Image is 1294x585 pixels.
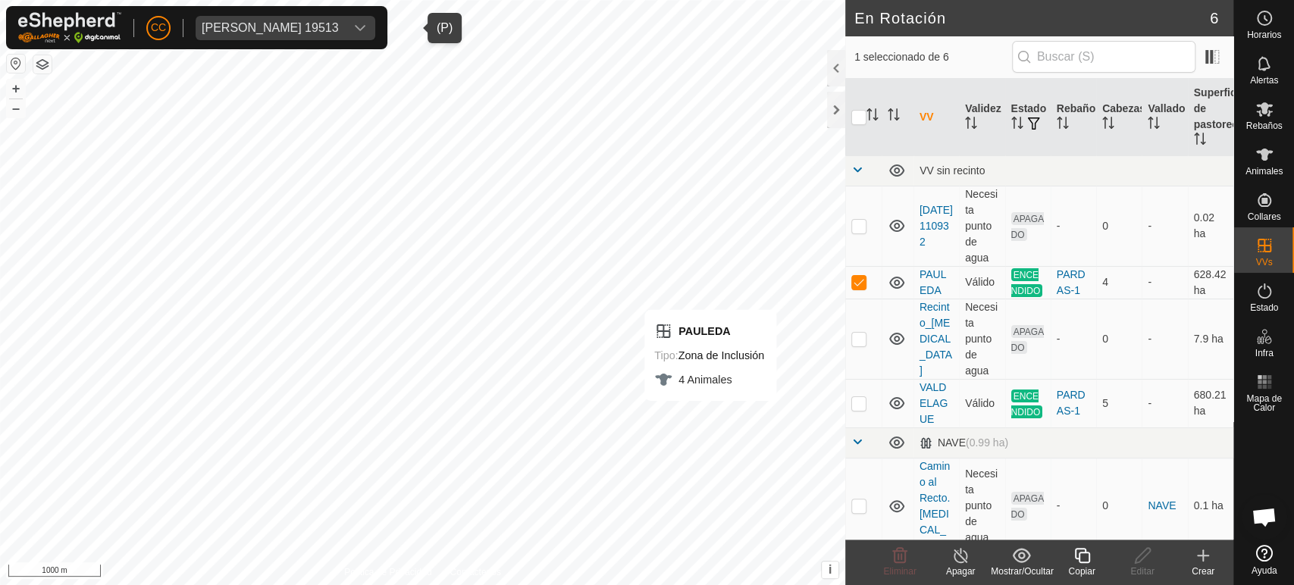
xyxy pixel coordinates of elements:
td: 680.21 ha [1188,379,1233,427]
span: Ayuda [1252,566,1277,575]
a: Contáctenos [450,565,500,579]
p-sorticon: Activar para ordenar [1057,119,1069,131]
th: Cabezas [1096,79,1142,156]
div: PARDAS-1 [1057,267,1090,299]
td: Necesita punto de agua [959,458,1004,554]
span: ENCENDIDO [1011,389,1043,418]
label: Tipo: [654,349,678,361]
span: (0.99 ha) [966,436,1008,449]
td: Válido [959,379,1004,427]
p-sorticon: Activar para ordenar [1148,119,1160,131]
span: Eliminar [883,566,916,577]
span: Estado [1250,303,1278,312]
a: PAULEDA [920,268,947,296]
button: i [822,562,838,578]
a: Política de Privacidad [344,565,431,579]
a: [DATE] 110932 [920,204,953,248]
td: Necesita punto de agua [959,186,1004,266]
td: 628.42 ha [1188,266,1233,299]
td: - [1142,379,1187,427]
td: - [1142,299,1187,379]
td: 4 [1096,266,1142,299]
div: Mostrar/Ocultar [991,565,1051,578]
span: APAGADO [1011,212,1045,241]
th: Superficie de pastoreo [1188,79,1233,156]
span: CC [151,20,166,36]
div: 4 Animales [654,371,764,389]
div: NAVE [920,436,1008,449]
td: 0 [1096,299,1142,379]
div: Editar [1112,565,1173,578]
div: Zona de Inclusión [654,346,764,364]
div: Copiar [1051,565,1112,578]
a: Chat abierto [1242,494,1287,540]
div: - [1057,498,1090,514]
div: Apagar [930,565,991,578]
span: Fernando Alcalde Gonzalez 19513 [196,16,345,40]
div: PARDAS-1 [1057,387,1090,419]
span: Collares [1247,212,1280,221]
div: PAULEDA [654,322,764,340]
p-sorticon: Activar para ordenar [1011,119,1023,131]
a: VALDELAGUE [920,381,948,425]
span: 1 seleccionado de 6 [854,49,1012,65]
td: Válido [959,266,1004,299]
div: - [1057,331,1090,347]
span: 6 [1210,7,1218,30]
span: APAGADO [1011,325,1045,354]
span: Animales [1245,167,1283,176]
div: Crear [1173,565,1233,578]
td: 0.02 ha [1188,186,1233,266]
div: [PERSON_NAME] 19513 [202,22,339,34]
span: Infra [1255,349,1273,358]
td: 0.1 ha [1188,458,1233,554]
div: - [1057,218,1090,234]
button: Restablecer Mapa [7,55,25,73]
a: NAVE [1148,499,1176,511]
div: VV sin recinto [920,164,1227,177]
td: 7.9 ha [1188,299,1233,379]
span: APAGADO [1011,492,1045,521]
td: Necesita punto de agua [959,299,1004,379]
span: Alertas [1250,76,1278,85]
p-sorticon: Activar para ordenar [1102,119,1114,131]
p-sorticon: Activar para ordenar [965,119,977,131]
p-sorticon: Activar para ordenar [1194,135,1206,147]
img: Logo Gallagher [18,12,121,43]
p-sorticon: Activar para ordenar [866,111,879,123]
a: Camino al Recto. [MEDICAL_DATA] [920,460,950,552]
span: i [829,563,832,576]
span: VVs [1255,258,1272,267]
button: – [7,99,25,117]
th: Validez [959,79,1004,156]
p-sorticon: Activar para ordenar [888,111,900,123]
a: Recinto_[MEDICAL_DATA] [920,301,952,377]
td: - [1142,186,1187,266]
h2: En Rotación [854,9,1210,27]
span: ENCENDIDO [1011,268,1043,297]
a: Ayuda [1234,539,1294,581]
td: 5 [1096,379,1142,427]
input: Buscar (S) [1012,41,1195,73]
span: Mapa de Calor [1238,394,1290,412]
th: Rebaño [1051,79,1096,156]
th: Estado [1005,79,1051,156]
td: - [1142,266,1187,299]
th: Vallado [1142,79,1187,156]
button: Capas del Mapa [33,55,52,74]
button: + [7,80,25,98]
th: VV [913,79,959,156]
div: dropdown trigger [345,16,375,40]
td: 0 [1096,458,1142,554]
td: 0 [1096,186,1142,266]
span: Horarios [1247,30,1281,39]
span: Rebaños [1245,121,1282,130]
